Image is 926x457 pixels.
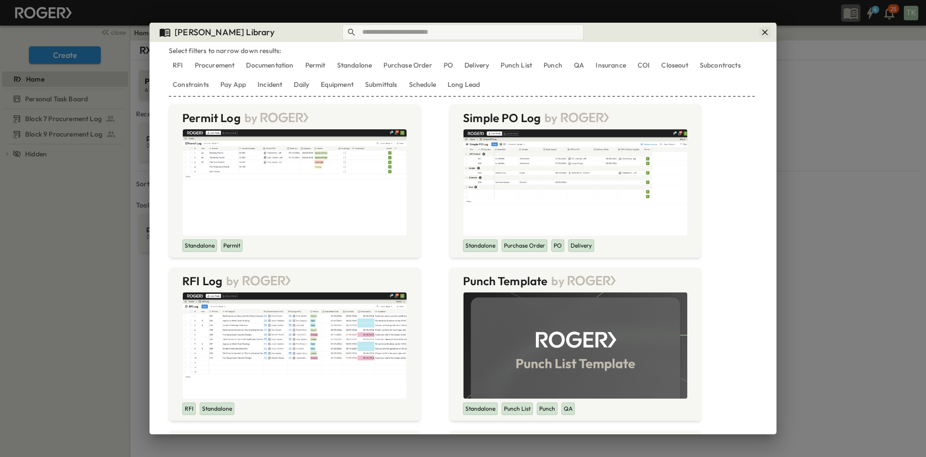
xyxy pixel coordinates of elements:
[361,77,401,92] div: Submittals
[463,129,687,235] img: Example Image
[301,57,329,73] div: Permit
[405,77,440,92] div: Schedule
[657,57,692,73] div: Closeout
[182,111,241,125] span: Permit Log
[440,57,457,73] div: PO
[540,57,566,73] div: Punch
[185,242,215,249] span: Standalone
[545,111,611,125] span: by
[497,57,536,73] div: Punch List
[185,405,193,412] span: RFI
[463,292,687,399] img: Example Image
[504,405,531,412] span: Punch List
[461,57,493,73] div: Delivery
[226,274,292,288] span: by
[571,242,592,249] span: Delivery
[290,77,313,92] div: Daily
[183,129,406,235] img: Example Image
[169,77,213,92] div: Constraints
[465,405,495,412] span: Standalone
[191,57,239,73] div: Procurement
[539,405,555,412] span: Punch
[554,242,562,249] span: PO
[634,57,654,73] div: COI
[175,26,275,39] h1: [PERSON_NAME] Library
[564,405,572,412] span: QA
[570,57,588,73] div: QA
[169,46,757,55] h6: Select filters to narrow down results:
[245,111,311,125] span: by
[242,57,297,73] div: Documentation
[333,57,376,73] div: Standalone
[592,57,630,73] div: Insurance
[551,274,617,288] span: by
[202,405,232,412] span: Standalone
[183,292,406,399] img: Example Image
[463,111,541,125] span: Simple PO Log
[444,77,484,92] div: Long Lead
[254,77,286,92] div: Incident
[504,242,545,249] span: Purchase Order
[463,274,547,288] span: Punch Template
[380,57,436,73] div: Purchase Order
[465,242,495,249] span: Standalone
[696,57,745,73] div: Subcontracts
[223,242,240,249] span: Permit
[217,77,250,92] div: Pay App
[169,57,187,73] div: RFI
[182,274,222,288] span: RFI Log
[317,77,357,92] div: Equipment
